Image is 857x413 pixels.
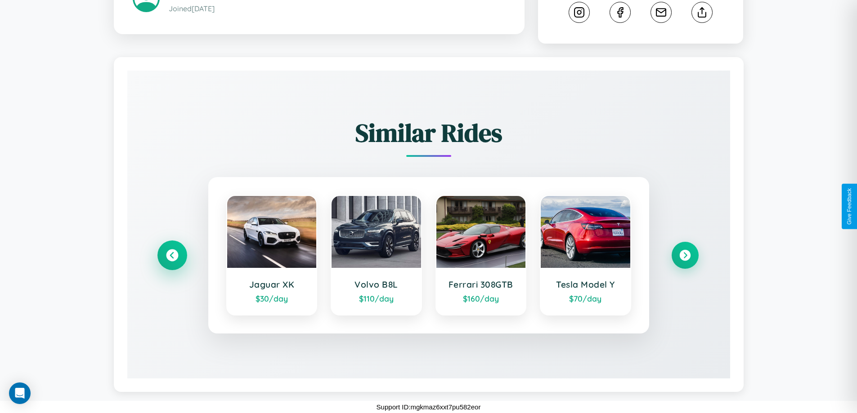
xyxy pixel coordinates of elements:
[445,279,517,290] h3: Ferrari 308GTB
[236,293,308,303] div: $ 30 /day
[377,401,481,413] p: Support ID: mgkmaz6xxt7pu582eor
[226,195,318,315] a: Jaguar XK$30/day
[169,2,506,15] p: Joined [DATE]
[341,293,412,303] div: $ 110 /day
[445,293,517,303] div: $ 160 /day
[846,188,853,225] div: Give Feedback
[550,293,621,303] div: $ 70 /day
[550,279,621,290] h3: Tesla Model Y
[236,279,308,290] h3: Jaguar XK
[341,279,412,290] h3: Volvo B8L
[540,195,631,315] a: Tesla Model Y$70/day
[159,115,699,150] h2: Similar Rides
[331,195,422,315] a: Volvo B8L$110/day
[435,195,527,315] a: Ferrari 308GTB$160/day
[9,382,31,404] div: Open Intercom Messenger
